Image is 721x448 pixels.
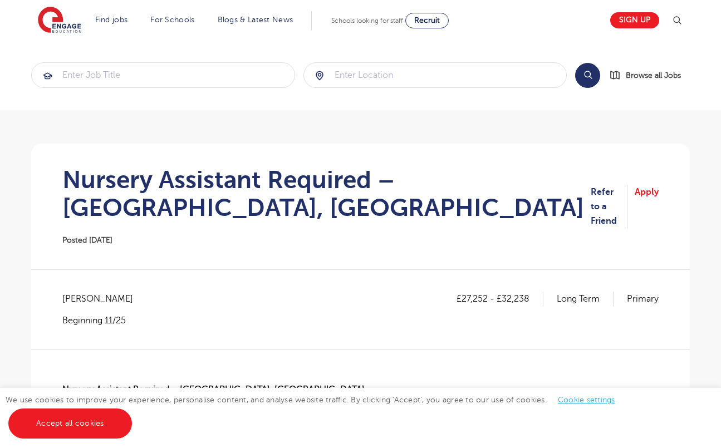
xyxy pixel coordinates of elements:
a: Browse all Jobs [609,69,690,82]
a: Blogs & Latest News [218,16,293,24]
p: £27,252 - £32,238 [457,292,543,306]
input: Submit [304,63,567,87]
span: Posted [DATE] [62,236,112,244]
a: For Schools [150,16,194,24]
p: Long Term [557,292,614,306]
span: Recruit [414,16,440,24]
a: Find jobs [95,16,128,24]
span: Browse all Jobs [626,69,681,82]
strong: Nursery Assistant Required – [GEOGRAPHIC_DATA], [GEOGRAPHIC_DATA] [62,385,365,395]
a: Recruit [405,13,449,28]
h1: Nursery Assistant Required – [GEOGRAPHIC_DATA], [GEOGRAPHIC_DATA] [62,166,591,221]
div: Submit [31,62,295,88]
span: [PERSON_NAME] [62,292,144,306]
img: Engage Education [38,7,81,35]
a: Accept all cookies [8,408,132,439]
p: Primary [627,292,659,306]
a: Refer to a Friend [591,185,627,229]
a: Sign up [610,12,659,28]
div: Submit [303,62,567,88]
span: Schools looking for staff [331,17,403,24]
input: Submit [32,63,295,87]
a: Apply [635,185,659,229]
p: Beginning 11/25 [62,314,144,327]
button: Search [575,63,600,88]
a: Cookie settings [558,396,615,404]
span: We use cookies to improve your experience, personalise content, and analyse website traffic. By c... [6,396,626,427]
